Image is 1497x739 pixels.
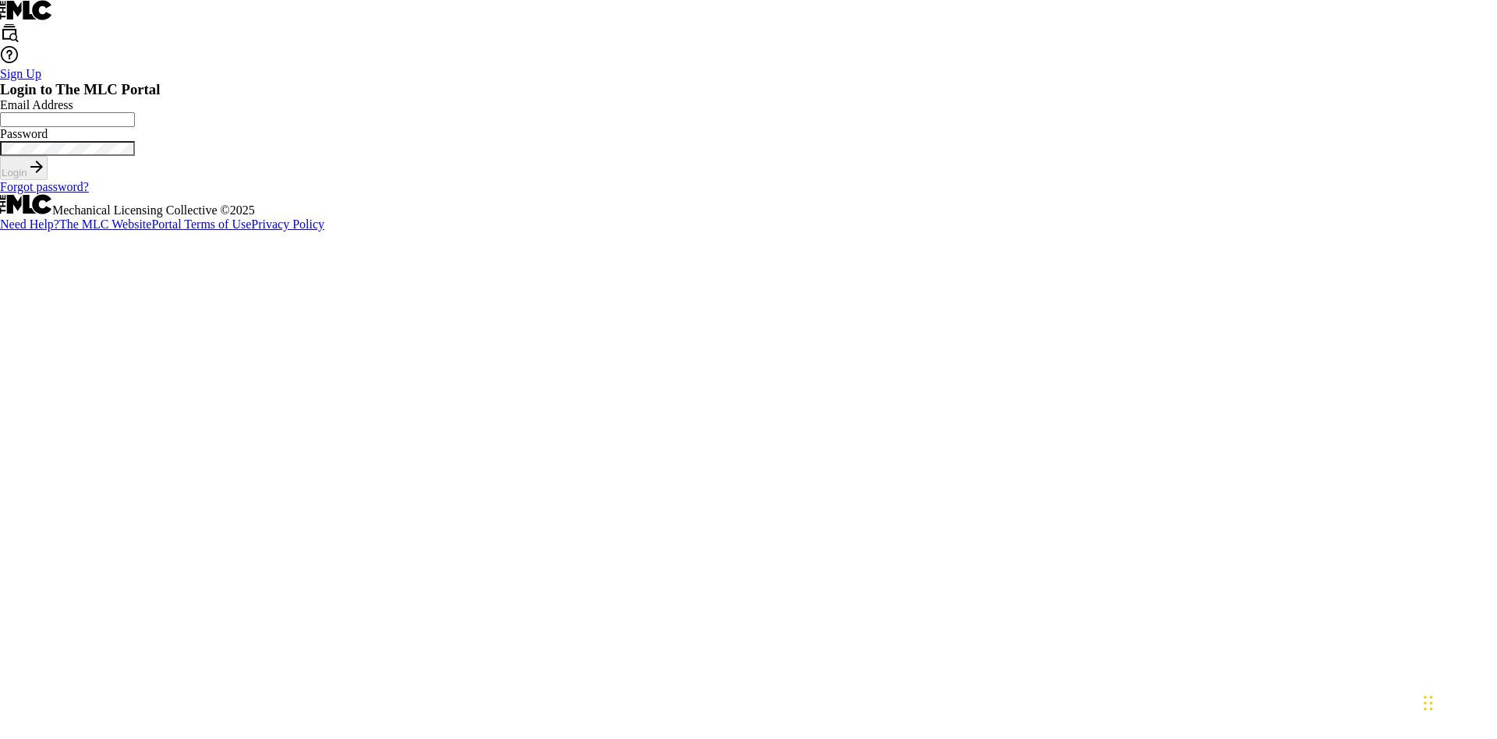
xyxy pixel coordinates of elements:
[251,217,324,231] a: Privacy Policy
[27,157,46,176] img: f7272a7cc735f4ea7f67.svg
[151,217,251,231] a: Portal Terms of Use
[1424,680,1433,727] div: Drag
[59,217,151,231] a: The MLC Website
[1419,664,1497,739] iframe: Chat Widget
[52,203,255,217] span: Mechanical Licensing Collective © 2025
